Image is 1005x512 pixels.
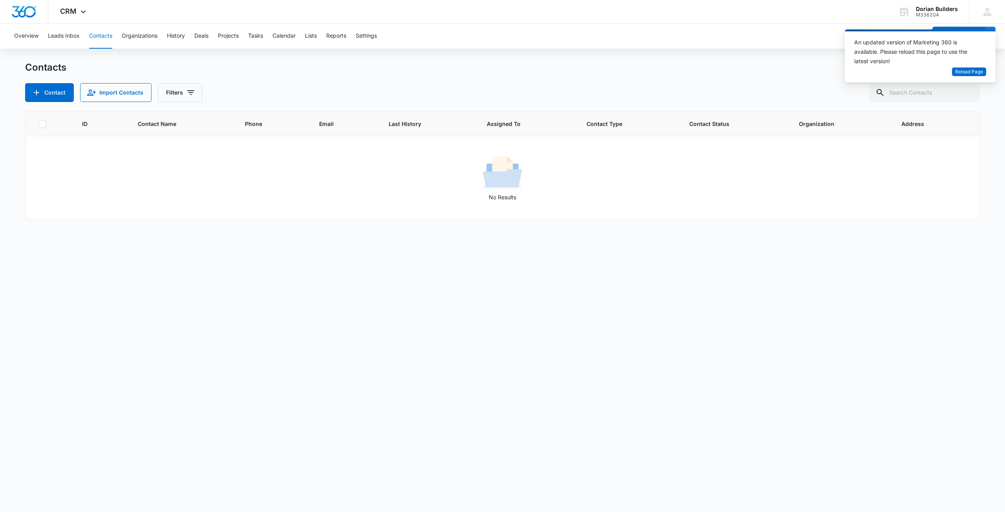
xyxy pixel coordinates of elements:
button: Add Contact [25,83,74,102]
button: Deals [194,24,208,49]
span: Phone [245,120,289,128]
button: Filters [158,83,202,102]
div: An updated version of Marketing 360 is available. Please reload this page to use the latest version! [854,38,977,66]
button: Leads Inbox [48,24,80,49]
span: Assigned To [487,120,556,128]
span: ID [82,120,108,128]
span: CRM [60,7,77,15]
span: Email [319,120,359,128]
h1: Contacts [25,62,66,73]
div: account name [916,6,958,12]
button: Calendar [272,24,296,49]
button: Import Contacts [80,83,152,102]
button: Contacts [89,24,112,49]
button: History [167,24,185,49]
button: Organizations [122,24,157,49]
img: No Results [483,154,522,193]
span: Last History [389,120,457,128]
input: Search Contacts [869,83,980,102]
span: Reload Page [955,68,983,76]
button: Reports [326,24,346,49]
p: No Results [26,193,979,201]
div: account id [916,12,958,18]
button: Projects [218,24,239,49]
span: Contact Name [138,120,215,128]
span: Contact Type [587,120,659,128]
button: Add Contact [932,27,985,46]
span: Contact Status [689,120,769,128]
button: Settings [356,24,377,49]
span: Organization [799,120,871,128]
button: Overview [14,24,38,49]
button: Reload Page [952,67,986,77]
span: Address [901,120,956,128]
button: Lists [305,24,317,49]
button: Tasks [248,24,263,49]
